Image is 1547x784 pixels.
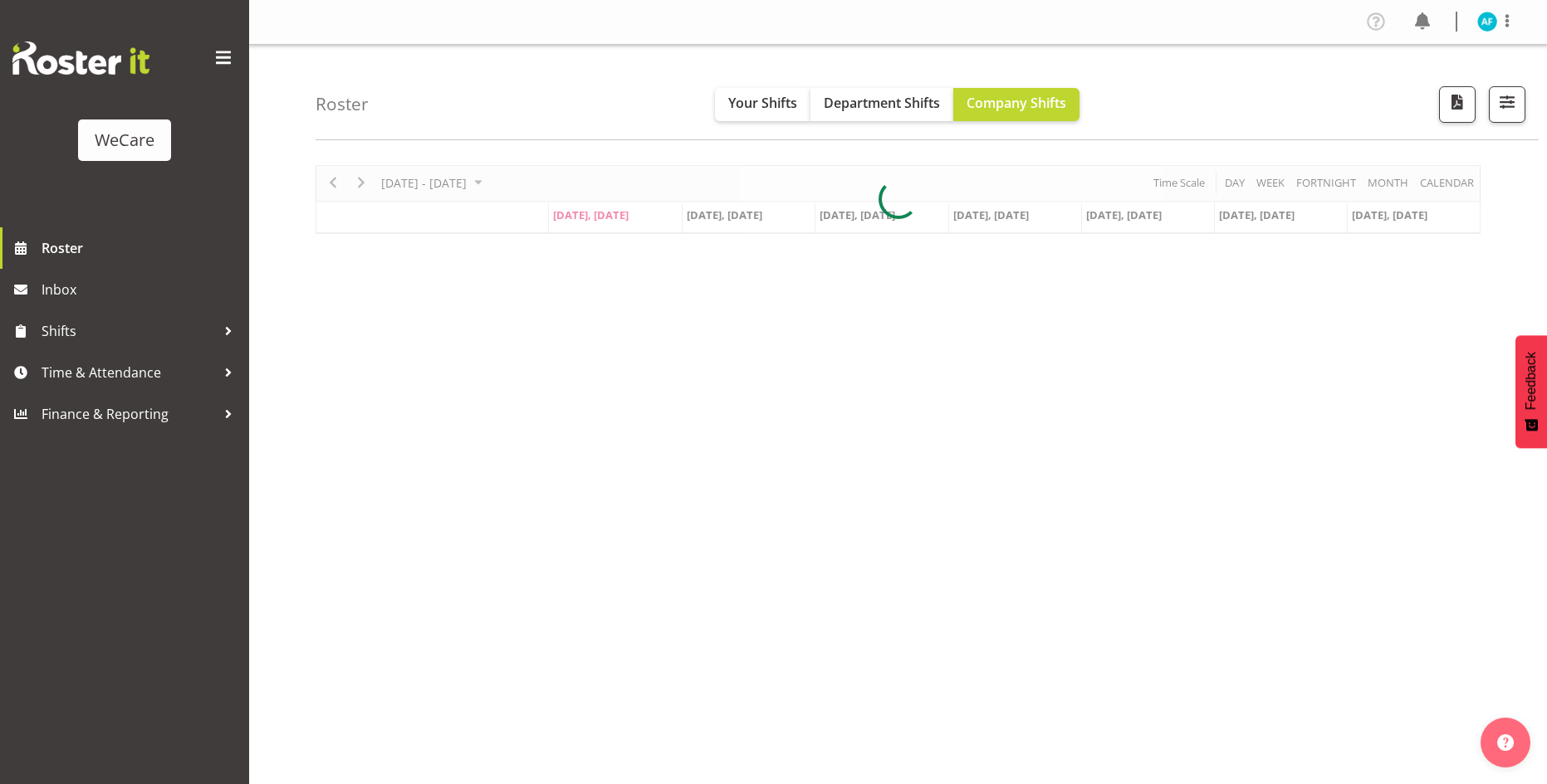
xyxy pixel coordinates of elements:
[12,41,149,75] img: Rosterit website logo
[42,236,241,261] span: Roster
[1489,86,1525,123] button: Filter Shifts
[316,95,369,114] h4: Roster
[42,277,241,302] span: Inbox
[824,94,940,112] span: Department Shifts
[42,319,216,343] span: Shifts
[1477,12,1497,32] img: alex-ferguson10997.jpg
[1439,86,1476,123] button: Download a PDF of the roster according to the set date range.
[1515,335,1547,448] button: Feedback - Show survey
[715,88,810,121] button: Your Shifts
[95,128,154,153] div: WeCare
[967,94,1066,112] span: Company Shifts
[42,360,216,385] span: Time & Attendance
[810,88,953,121] button: Department Shifts
[1497,734,1514,751] img: help-xxl-2.png
[1524,352,1539,410] span: Feedback
[42,402,216,426] span: Finance & Reporting
[728,94,797,112] span: Your Shifts
[953,88,1079,121] button: Company Shifts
